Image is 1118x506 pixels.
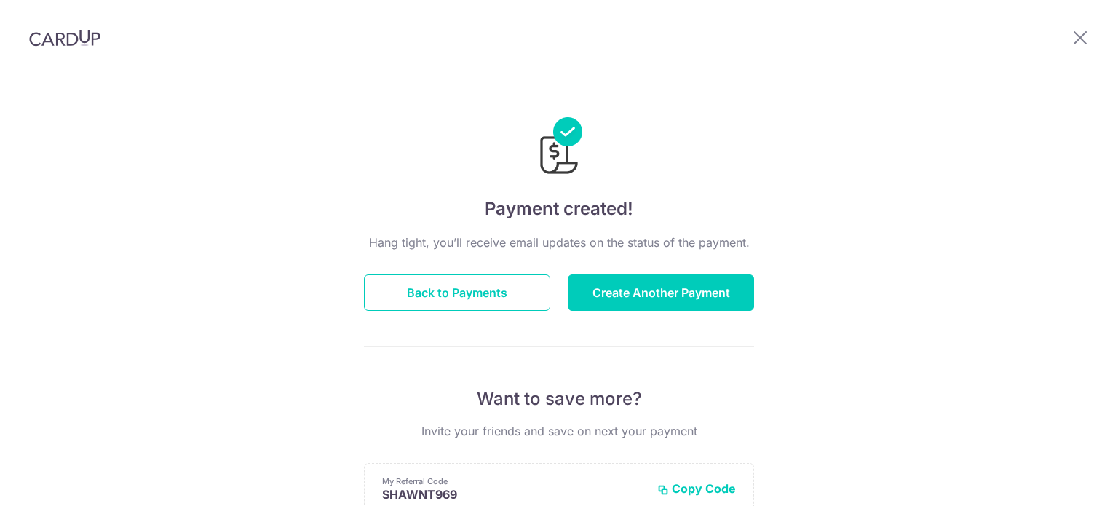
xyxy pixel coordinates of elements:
[536,117,582,178] img: Payments
[364,387,754,411] p: Want to save more?
[364,234,754,251] p: Hang tight, you’ll receive email updates on the status of the payment.
[568,274,754,311] button: Create Another Payment
[364,422,754,440] p: Invite your friends and save on next your payment
[29,29,100,47] img: CardUp
[382,487,646,502] p: SHAWNT969
[364,274,550,311] button: Back to Payments
[382,475,646,487] p: My Referral Code
[364,196,754,222] h4: Payment created!
[1025,462,1103,499] iframe: Opens a widget where you can find more information
[657,481,736,496] button: Copy Code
